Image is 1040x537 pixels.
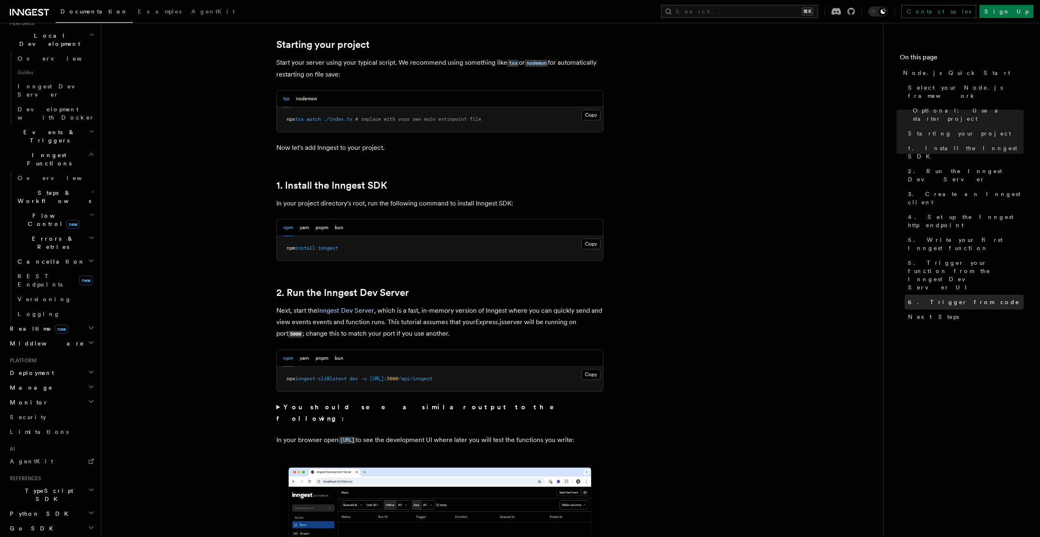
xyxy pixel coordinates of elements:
[905,141,1024,164] a: 1. Install the Inngest SDK
[335,350,343,367] button: bun
[276,198,603,209] p: In your project directory's root, run the following command to install Inngest SDK:
[905,80,1024,103] a: Select your Node.js framework
[18,55,102,62] span: Overview
[905,187,1024,210] a: 3. Create an Inngest client
[7,28,96,51] button: Local Development
[283,90,289,107] button: tsx
[398,376,433,381] span: /api/inngest
[138,8,182,15] span: Examples
[14,292,96,307] a: Versioning
[295,376,347,381] span: inngest-cli@latest
[7,446,15,452] span: AI
[7,524,58,532] span: Go SDK
[7,336,96,351] button: Middleware
[10,458,53,465] span: AgentKit
[7,483,96,506] button: TypeScript SDK
[14,235,89,251] span: Errors & Retries
[276,305,603,340] p: Next, start the , which is a fast, in-memory version of Inngest where you can quickly send and vi...
[7,125,96,148] button: Events & Triggers
[316,350,328,367] button: pnpm
[7,148,96,171] button: Inngest Functions
[288,331,303,338] code: 3000
[14,254,96,269] button: Cancellation
[507,60,519,67] code: tsx
[14,269,96,292] a: REST Endpointsnew
[191,8,235,15] span: AgentKit
[7,510,73,518] span: Python SDK
[905,232,1024,255] a: 5. Write your first Inngest function
[324,116,352,122] span: ./index.ts
[581,110,601,120] button: Copy
[55,325,68,334] span: new
[910,103,1024,126] a: Optional: Use a starter project
[10,429,69,435] span: Limitations
[276,57,603,80] p: Start your server using your typical script. We recommend using something like or for automatical...
[307,116,321,122] span: watch
[361,376,367,381] span: -u
[14,185,96,208] button: Steps & Workflows
[14,208,96,231] button: Flow Controlnew
[276,402,603,424] summary: You should see a similar output to the following:
[7,410,96,424] a: Security
[300,350,309,367] button: yarn
[318,245,338,251] span: inngest
[908,83,1024,100] span: Select your Node.js framework
[7,384,53,392] span: Manage
[287,376,295,381] span: npx
[7,369,54,377] span: Deployment
[287,245,295,251] span: npm
[317,307,374,314] a: Inngest Dev Server
[7,475,41,482] span: References
[18,273,63,288] span: REST Endpoints
[14,171,96,185] a: Overview
[581,369,601,380] button: Copy
[901,5,976,18] a: Contact sales
[7,380,96,395] button: Manage
[10,414,46,420] span: Security
[7,487,88,503] span: TypeScript SDK
[133,2,186,22] a: Examples
[905,309,1024,324] a: Next Steps
[355,116,481,122] span: # replace with your own main entrypoint file
[14,257,85,266] span: Cancellation
[581,239,601,249] button: Copy
[802,7,813,16] kbd: ⌘K
[295,116,304,122] span: tsx
[18,175,102,181] span: Overview
[14,307,96,321] a: Logging
[14,102,96,125] a: Development with Docker
[387,376,398,381] span: 3000
[287,116,295,122] span: npx
[14,189,91,205] span: Steps & Workflows
[905,295,1024,309] a: 6. Trigger from code
[300,219,309,236] button: yarn
[979,5,1033,18] a: Sign Up
[908,298,1020,306] span: 6. Trigger from code
[908,259,1024,291] span: 5. Trigger your function from the Inngest Dev Server UI
[905,255,1024,295] a: 5. Trigger your function from the Inngest Dev Server UI
[908,144,1024,160] span: 1. Install the Inngest SDK
[908,213,1024,229] span: 4. Set up the Inngest http endpoint
[186,2,240,22] a: AgentKit
[7,171,96,321] div: Inngest Functions
[908,236,1024,252] span: 5. Write your first Inngest function
[61,8,128,15] span: Documentation
[7,20,34,27] span: Features
[7,128,89,144] span: Events & Triggers
[7,357,37,364] span: Platform
[14,66,96,79] span: Guides
[335,219,343,236] button: bun
[661,5,818,18] button: Search...⌘K
[7,321,96,336] button: Realtimenew
[7,32,89,48] span: Local Development
[7,339,84,347] span: Middleware
[7,506,96,521] button: Python SDK
[79,275,93,285] span: new
[276,403,565,422] strong: You should see a similar output to the following:
[350,376,358,381] span: dev
[905,210,1024,232] a: 4. Set up the Inngest http endpoint
[283,350,293,367] button: npm
[908,167,1024,183] span: 2. Run the Inngest Dev Server
[18,311,60,317] span: Logging
[913,106,1024,123] span: Optional: Use a starter project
